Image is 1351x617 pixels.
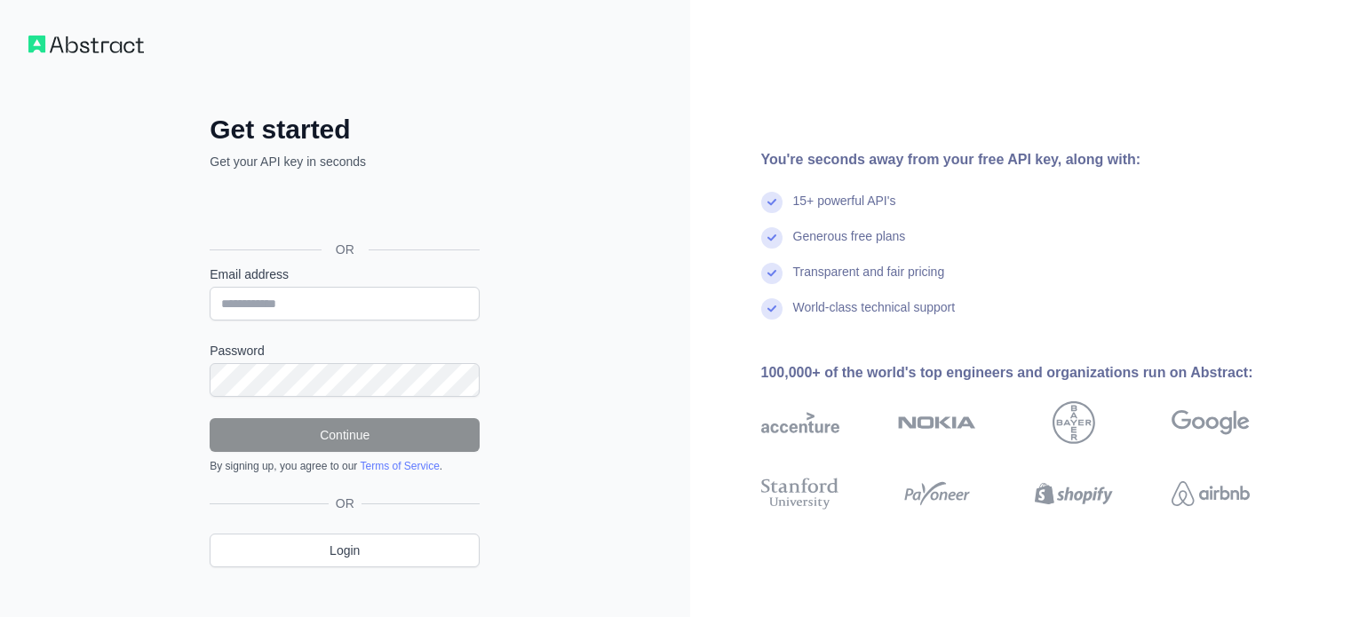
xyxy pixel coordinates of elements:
[210,114,480,146] h2: Get started
[761,149,1307,170] div: You're seconds away from your free API key, along with:
[793,298,956,334] div: World-class technical support
[201,190,485,229] iframe: Sign in with Google Button
[793,227,906,263] div: Generous free plans
[761,192,783,213] img: check mark
[793,192,896,227] div: 15+ powerful API's
[761,227,783,249] img: check mark
[210,459,480,473] div: By signing up, you agree to our .
[1053,401,1095,444] img: bayer
[360,460,439,472] a: Terms of Service
[28,36,144,53] img: Workflow
[329,494,362,512] span: OR
[898,401,976,444] img: nokia
[898,474,976,513] img: payoneer
[210,534,480,567] a: Login
[210,265,480,283] label: Email address
[1172,474,1250,513] img: airbnb
[210,342,480,360] label: Password
[1172,401,1250,444] img: google
[210,153,480,170] p: Get your API key in seconds
[761,298,783,320] img: check mark
[761,263,783,284] img: check mark
[761,362,1307,384] div: 100,000+ of the world's top engineers and organizations run on Abstract:
[322,241,369,258] span: OR
[761,474,839,513] img: stanford university
[210,418,480,452] button: Continue
[761,401,839,444] img: accenture
[1035,474,1113,513] img: shopify
[793,263,945,298] div: Transparent and fair pricing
